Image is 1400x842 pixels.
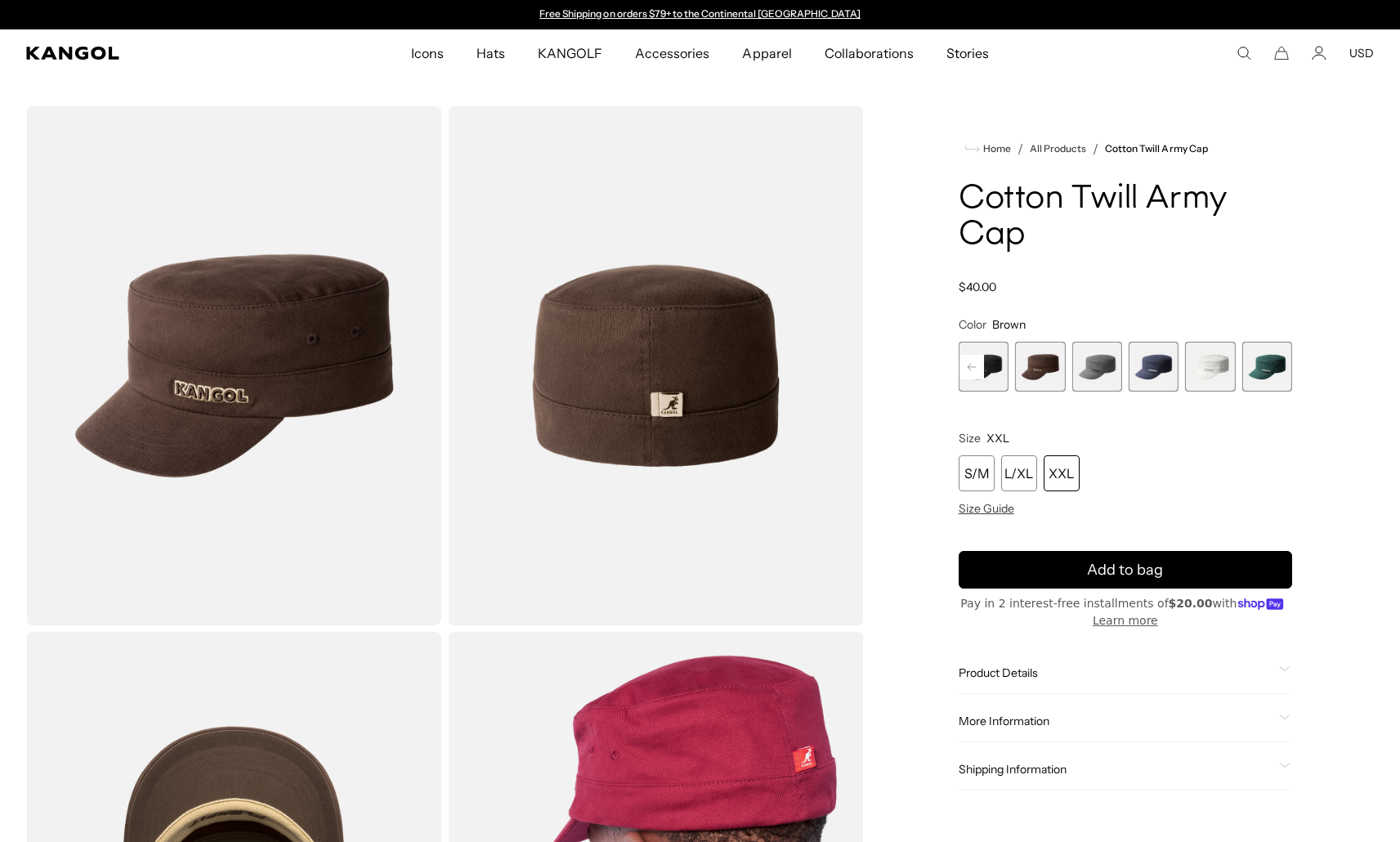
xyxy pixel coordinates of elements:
span: $40.00 [959,280,996,294]
span: Accessories [635,29,709,77]
button: USD [1349,46,1374,60]
span: Product Details [959,665,1273,680]
div: 8 of 9 [1185,342,1235,392]
h1: Cotton Twill Army Cap [959,181,1292,253]
div: 5 of 9 [1015,342,1065,392]
div: 9 of 9 [1242,342,1292,392]
a: Icons [395,29,460,77]
div: 4 of 9 [959,342,1009,392]
li: / [1086,139,1098,159]
img: color-brown [26,106,441,625]
div: XXL [1044,455,1080,491]
a: All Products [1030,143,1086,155]
div: 7 of 9 [1129,342,1179,392]
button: Cart [1274,46,1289,60]
label: Navy [1129,342,1179,392]
label: Pine [1242,342,1292,392]
a: Apparel [726,29,807,77]
label: Black [959,342,1009,392]
a: Accessories [619,29,726,77]
img: color-brown [448,106,863,625]
a: Free Shipping on orders $79+ to the Continental [GEOGRAPHIC_DATA] [539,7,861,20]
a: Home [965,141,1011,156]
span: Hats [476,29,505,77]
div: 6 of 9 [1071,342,1121,392]
span: Add to bag [1087,559,1163,581]
span: Color [959,317,986,332]
span: Shipping Information [959,762,1273,777]
a: Hats [460,29,521,77]
label: Grey [1071,342,1121,392]
span: KANGOLF [538,29,602,77]
span: More Information [959,714,1273,728]
a: Collaborations [808,29,930,77]
label: White [1185,342,1235,392]
span: XXL [986,431,1009,446]
summary: Search here [1237,46,1251,60]
span: Size Guide [959,501,1014,516]
li: / [1011,139,1023,159]
a: KANGOLF [521,29,619,77]
label: Brown [1015,342,1065,392]
span: Apparel [742,29,791,77]
button: Add to bag [959,551,1292,589]
a: Account [1312,46,1326,60]
span: Icons [411,29,444,77]
a: Kangol [26,47,271,60]
span: Collaborations [825,29,914,77]
a: Cotton Twill Army Cap [1105,143,1208,155]
div: S/M [959,455,995,491]
div: L/XL [1001,455,1037,491]
div: 1 of 2 [532,8,869,21]
span: Home [980,143,1011,155]
div: Announcement [532,8,869,21]
span: Brown [992,317,1026,332]
span: Stories [946,29,989,77]
slideshow-component: Announcement bar [532,8,869,21]
a: Stories [930,29,1005,77]
nav: breadcrumbs [959,139,1292,159]
span: Size [959,431,981,446]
